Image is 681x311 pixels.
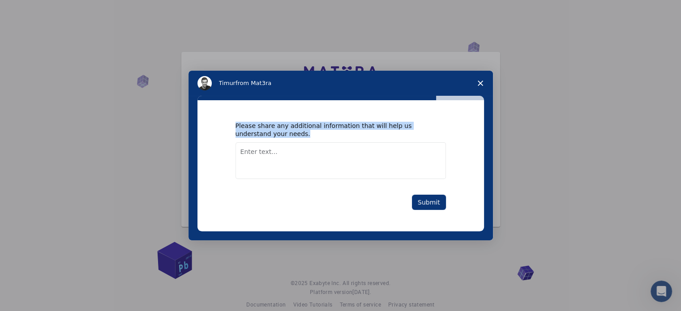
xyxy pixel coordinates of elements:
[236,80,271,86] span: from Mat3ra
[18,6,50,14] span: Support
[412,195,446,210] button: Submit
[197,76,212,90] img: Profile image for Timur
[236,122,433,138] div: Please share any additional information that will help us understand your needs.
[236,142,446,179] textarea: Enter text...
[219,80,236,86] span: Timur
[468,71,493,96] span: Close survey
